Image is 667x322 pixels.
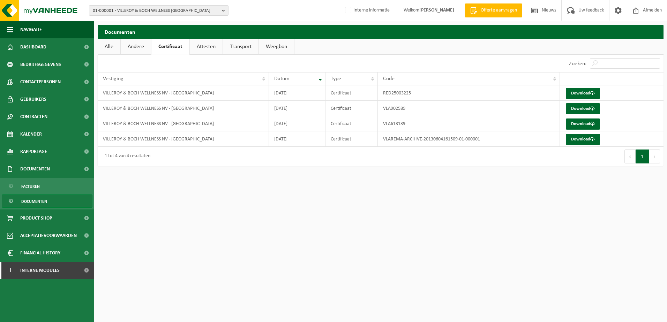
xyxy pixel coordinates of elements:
td: [DATE] [269,116,325,131]
button: 01-000001 - VILLEROY & BOCH WELLNESS [GEOGRAPHIC_DATA] [89,5,228,16]
td: Certificaat [325,85,378,101]
td: Certificaat [325,131,378,147]
span: Offerte aanvragen [479,7,519,14]
td: [DATE] [269,131,325,147]
strong: [PERSON_NAME] [419,8,454,13]
a: Facturen [2,179,92,193]
span: Navigatie [20,21,42,38]
a: Alle [98,39,120,55]
span: Contracten [20,108,47,125]
a: Attesten [190,39,223,55]
a: Documenten [2,194,92,208]
td: VLA613139 [378,116,560,131]
a: Download [566,88,600,99]
a: Certificaat [151,39,189,55]
span: Interne modules [20,262,60,279]
td: VLA902589 [378,101,560,116]
span: Contactpersonen [20,73,61,91]
span: Rapportage [20,143,47,160]
td: [DATE] [269,101,325,116]
span: I [7,262,13,279]
span: Vestiging [103,76,123,82]
span: Documenten [21,195,47,208]
td: VILLEROY & BOCH WELLNESS NV - [GEOGRAPHIC_DATA] [98,101,269,116]
td: [DATE] [269,85,325,101]
span: 01-000001 - VILLEROY & BOCH WELLNESS [GEOGRAPHIC_DATA] [93,6,219,16]
a: Download [566,103,600,114]
span: Datum [274,76,290,82]
a: Andere [121,39,151,55]
div: 1 tot 4 van 4 resultaten [101,150,150,163]
span: Type [331,76,341,82]
td: VLAREMA-ARCHIVE-20130604161509-01-000001 [378,131,560,147]
h2: Documenten [98,25,664,38]
td: VILLEROY & BOCH WELLNESS NV - [GEOGRAPHIC_DATA] [98,116,269,131]
span: Financial History [20,244,60,262]
a: Weegbon [259,39,294,55]
span: Dashboard [20,38,46,56]
span: Kalender [20,125,42,143]
td: Certificaat [325,116,378,131]
span: Facturen [21,180,40,193]
button: 1 [636,149,649,163]
td: Certificaat [325,101,378,116]
span: Documenten [20,160,50,178]
span: Gebruikers [20,91,46,108]
td: RED25003225 [378,85,560,101]
button: Previous [624,149,636,163]
span: Product Shop [20,209,52,227]
a: Transport [223,39,258,55]
span: Code [383,76,395,82]
td: VILLEROY & BOCH WELLNESS NV - [GEOGRAPHIC_DATA] [98,85,269,101]
label: Zoeken: [569,61,586,67]
button: Next [649,149,660,163]
a: Download [566,118,600,130]
span: Bedrijfsgegevens [20,56,61,73]
td: VILLEROY & BOCH WELLNESS NV - [GEOGRAPHIC_DATA] [98,131,269,147]
label: Interne informatie [344,5,390,16]
a: Download [566,134,600,145]
span: Acceptatievoorwaarden [20,227,77,244]
a: Offerte aanvragen [465,3,522,17]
